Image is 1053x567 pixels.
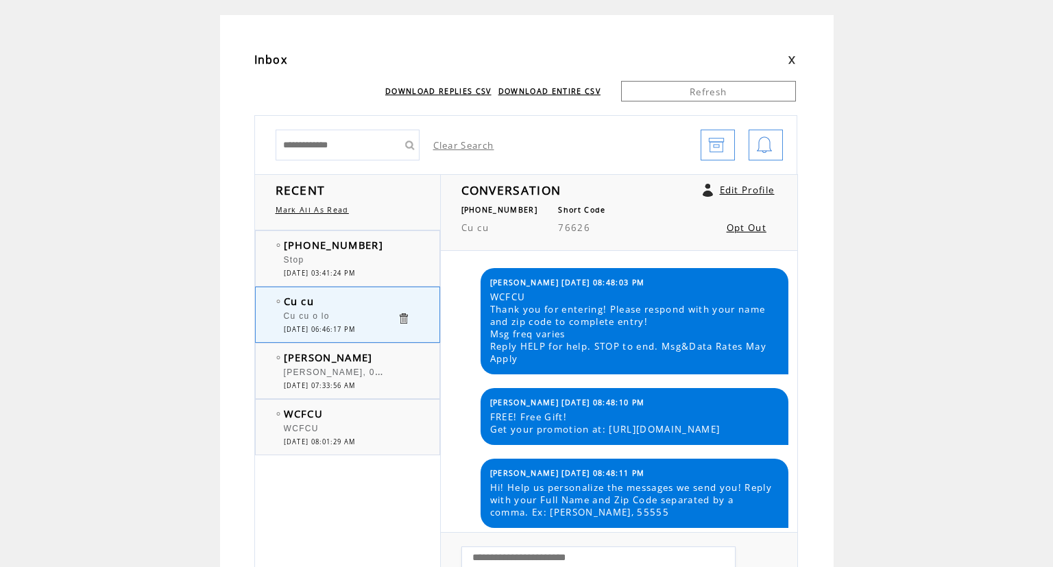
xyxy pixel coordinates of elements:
[284,424,319,433] span: WCFCU
[490,291,778,365] span: WCFCU Thank you for entering! Please respond with your name and zip code to complete entry! Msg f...
[397,312,410,325] a: Click to delete these messgaes
[284,350,373,364] span: [PERSON_NAME]
[385,86,492,96] a: DOWNLOAD REPLIES CSV
[254,52,288,67] span: Inbox
[399,130,420,160] input: Submit
[461,221,474,234] span: Cu
[461,182,561,198] span: CONVERSATION
[727,221,766,234] a: Opt Out
[284,238,384,252] span: [PHONE_NUMBER]
[284,407,324,420] span: WCFCU
[276,300,280,303] img: bulletEmpty.png
[284,381,356,390] span: [DATE] 07:33:56 AM
[558,205,605,215] span: Short Code
[756,130,773,161] img: bell.png
[703,184,713,197] a: Click to edit user profile
[284,294,315,308] span: Cu cu
[498,86,601,96] a: DOWNLOAD ENTIRE CSV
[284,437,356,446] span: [DATE] 08:01:29 AM
[490,481,778,518] span: Hi! Help us personalize the messages we send you! Reply with your Full Name and Zip Code separate...
[461,205,538,215] span: [PHONE_NUMBER]
[490,411,778,435] span: FREE! Free Gift! Get your promotion at: [URL][DOMAIN_NAME]
[276,356,280,359] img: bulletEmpty.png
[621,81,796,101] a: Refresh
[490,398,645,407] span: [PERSON_NAME] [DATE] 08:48:10 PM
[433,139,494,152] a: Clear Search
[284,364,395,378] span: [PERSON_NAME], 07/09
[490,278,645,287] span: [PERSON_NAME] [DATE] 08:48:03 PM
[490,468,645,478] span: [PERSON_NAME] [DATE] 08:48:11 PM
[708,130,725,161] img: archive.png
[284,255,304,265] span: Stop
[720,184,775,196] a: Edit Profile
[284,311,330,321] span: Cu cu o lo
[558,221,590,234] span: 76626
[276,182,326,198] span: RECENT
[276,412,280,415] img: bulletEmpty.png
[276,205,349,215] a: Mark All As Read
[284,269,356,278] span: [DATE] 03:41:24 PM
[477,221,489,234] span: cu
[276,243,280,247] img: bulletEmpty.png
[284,325,356,334] span: [DATE] 06:46:17 PM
